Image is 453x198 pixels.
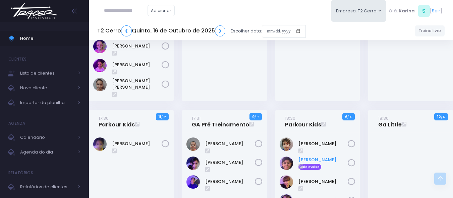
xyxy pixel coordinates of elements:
strong: 12 [437,114,441,119]
a: [PERSON_NAME] [205,178,255,185]
h4: Agenda [8,117,25,130]
span: Importar da planilha [20,98,74,107]
a: Adicionar [148,5,175,16]
span: Karina [399,8,415,14]
span: Relatórios de clientes [20,183,74,191]
small: / 12 [161,115,166,119]
a: 17:31GA Pré Treinamento [192,115,249,128]
a: 18:30Parkour Kids [285,115,321,128]
img: Lali Anita Novaes Ramtohul [186,175,200,189]
small: 17:30 [99,115,109,121]
strong: 9 [252,114,254,119]
div: [ ] [386,3,445,18]
img: Benjamin Bozzolan Amancio [280,157,293,170]
a: [PERSON_NAME] [298,178,348,185]
a: ❯ [215,25,226,36]
a: [PERSON_NAME] [298,140,348,147]
img: Isabella Tancredi Oliveira [93,59,107,72]
strong: 6 [345,114,347,119]
img: Serena Odara M Gomes do Amaral [93,137,107,151]
small: / 12 [441,115,445,119]
a: 18:30Ga Little [378,115,402,128]
a: [PERSON_NAME] [PERSON_NAME] [112,78,162,91]
img: Isabella Arouca [93,40,107,53]
h5: T2 Cerro Quinta, 16 de Outubro de 2025 [97,25,225,36]
span: Calendário [20,133,74,142]
a: [PERSON_NAME] [112,43,162,50]
a: [PERSON_NAME] [112,62,162,68]
a: Sair [432,7,440,14]
span: Lista de clientes [20,69,74,78]
span: Novo cliente [20,84,74,92]
small: 18:30 [285,115,295,121]
a: [PERSON_NAME] [112,140,162,147]
small: 17:31 [192,115,201,121]
strong: 11 [159,114,161,119]
small: 18:30 [378,115,389,121]
h4: Relatórios [8,166,33,180]
img: Kayla Sara kawabe [93,78,107,91]
span: Home [20,34,80,43]
a: Treino livre [415,25,445,36]
img: ARTHUR PARRINI [280,137,293,151]
a: [PERSON_NAME] [205,140,255,147]
img: Andreza christianini martinez [186,137,200,151]
small: / 10 [347,115,352,119]
img: Luca Spina [280,175,293,189]
span: Aula avulsa [298,164,322,170]
a: 17:30Parkour Kids [99,115,135,128]
img: Antonia marinho [186,157,200,170]
small: / 12 [254,115,259,119]
h4: Clientes [8,53,26,66]
span: S [418,5,430,17]
div: Escolher data: [97,23,306,39]
a: [PERSON_NAME] [298,157,348,163]
a: ❮ [121,25,132,36]
a: [PERSON_NAME] [205,159,255,166]
span: Agenda do dia [20,148,74,157]
span: Olá, [389,8,398,14]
